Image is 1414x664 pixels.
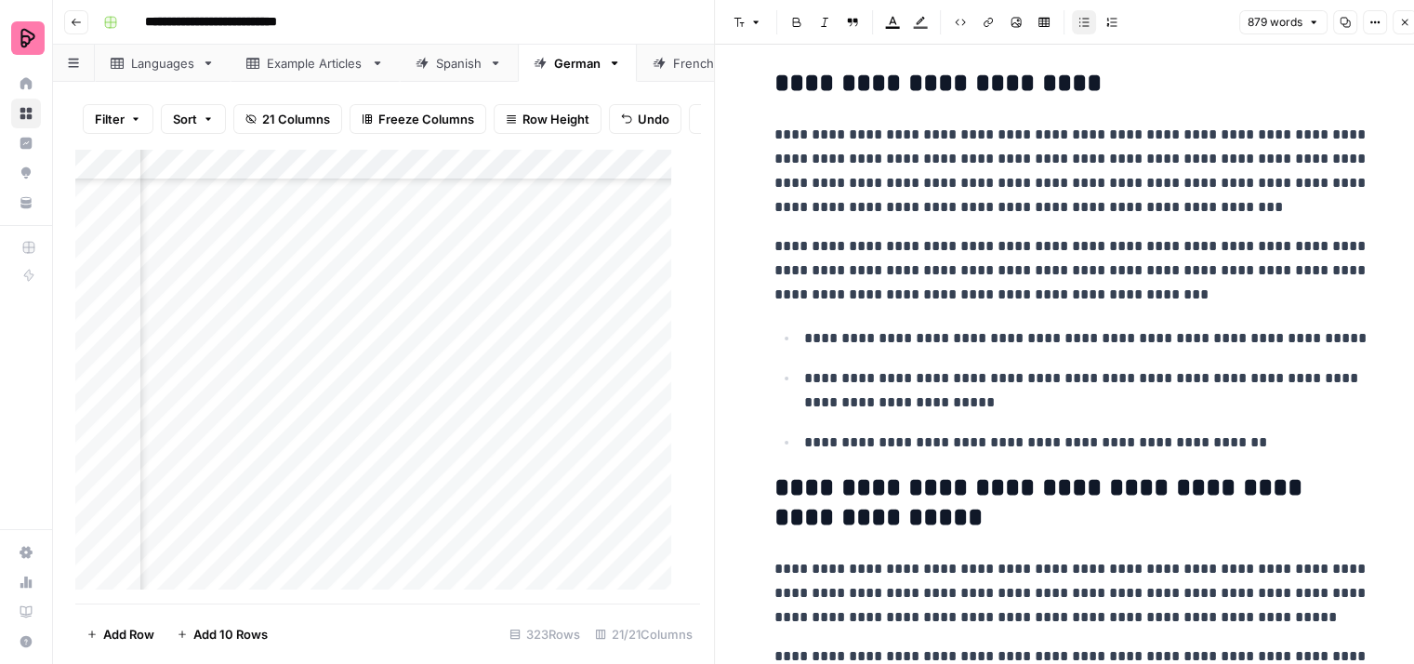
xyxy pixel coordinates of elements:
a: French [637,45,751,82]
a: Usage [11,567,41,597]
a: Your Data [11,188,41,218]
span: 879 words [1248,14,1302,31]
a: Example Articles [231,45,400,82]
button: Undo [609,104,681,134]
span: 21 Columns [262,110,330,128]
button: Add Row [75,619,165,649]
button: 879 words [1239,10,1328,34]
a: Languages [95,45,231,82]
span: Filter [95,110,125,128]
a: Opportunities [11,158,41,188]
div: Spanish [436,54,482,73]
a: Browse [11,99,41,128]
div: Languages [131,54,194,73]
span: Undo [638,110,669,128]
a: Insights [11,128,41,158]
a: German [518,45,637,82]
span: Add 10 Rows [193,625,268,644]
button: Freeze Columns [350,104,486,134]
div: 323 Rows [502,619,588,649]
button: Sort [161,104,226,134]
span: Row Height [522,110,589,128]
div: 21/21 Columns [588,619,700,649]
a: Settings [11,538,41,567]
div: Example Articles [267,54,363,73]
img: Preply Logo [11,21,45,55]
span: Add Row [103,625,154,644]
button: 21 Columns [233,104,342,134]
div: French [673,54,715,73]
a: Spanish [400,45,518,82]
a: Learning Hub [11,597,41,627]
div: German [554,54,601,73]
button: Help + Support [11,627,41,657]
button: Add 10 Rows [165,619,279,649]
button: Filter [83,104,153,134]
button: Workspace: Preply [11,15,41,61]
a: Home [11,69,41,99]
span: Sort [173,110,197,128]
button: Row Height [494,104,601,134]
span: Freeze Columns [378,110,474,128]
